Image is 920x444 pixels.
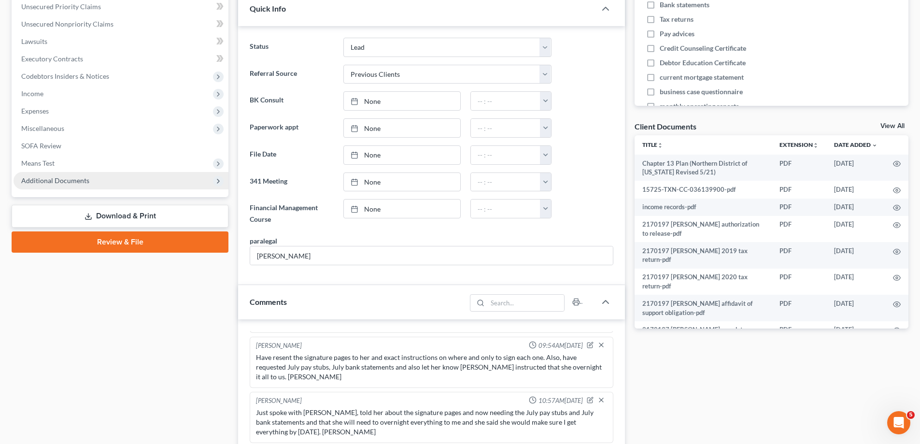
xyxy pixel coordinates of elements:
[772,216,826,243] td: PDF
[250,236,277,246] div: paralegal
[245,91,338,111] label: BK Consult
[826,199,885,216] td: [DATE]
[21,107,49,115] span: Expenses
[660,58,746,68] span: Debtor Education Certificate
[488,295,565,311] input: Search...
[813,143,819,148] i: unfold_more
[635,295,772,321] td: 2170197 [PERSON_NAME] affidavit of support obligation-pdf
[772,321,826,348] td: PDF
[245,199,338,228] label: Financial Management Course
[21,55,83,63] span: Executory Contracts
[772,295,826,321] td: PDF
[635,181,772,198] td: 15725-TXN-CC-036139900-pdf
[471,173,540,191] input: -- : --
[12,231,228,253] a: Review & File
[635,155,772,181] td: Chapter 13 Plan (Northern District of [US_STATE] Revised 5/21)
[21,159,55,167] span: Means Test
[826,155,885,181] td: [DATE]
[344,119,460,137] a: None
[660,87,743,97] span: business case questionnaire
[21,176,89,185] span: Additional Documents
[21,20,113,28] span: Unsecured Nonpriority Claims
[256,408,607,437] div: Just spoke with [PERSON_NAME], told her about the signature pages and now needing the July pay st...
[635,121,696,131] div: Client Documents
[14,50,228,68] a: Executory Contracts
[660,43,746,53] span: Credit Counseling Certificate
[772,269,826,295] td: PDF
[826,321,885,348] td: [DATE]
[635,321,772,348] td: 2170197 [PERSON_NAME] mandatory wage directive-pdf
[14,33,228,50] a: Lawsuits
[826,269,885,295] td: [DATE]
[635,216,772,243] td: 2170197 [PERSON_NAME] authorization to release-pdf
[660,72,744,82] span: current mortgage statement
[538,341,583,350] span: 09:54AM[DATE]
[14,137,228,155] a: SOFA Review
[245,118,338,138] label: Paperwork appt
[471,92,540,110] input: -- : --
[471,119,540,137] input: -- : --
[635,199,772,216] td: income records-pdf
[826,216,885,243] td: [DATE]
[256,353,607,382] div: Have resent the signature pages to her and exact instructions on where and only to sign each one....
[660,101,739,111] span: monthly operating reports
[772,181,826,198] td: PDF
[250,4,286,13] span: Quick Info
[657,143,663,148] i: unfold_more
[826,181,885,198] td: [DATE]
[887,411,910,434] iframe: Intercom live chat
[660,29,694,39] span: Pay advices
[344,146,460,164] a: None
[660,14,694,24] span: Tax returns
[344,173,460,191] a: None
[21,37,47,45] span: Lawsuits
[14,15,228,33] a: Unsecured Nonpriority Claims
[471,146,540,164] input: -- : --
[245,65,338,84] label: Referral Source
[21,124,64,132] span: Miscellaneous
[880,123,905,129] a: View All
[772,242,826,269] td: PDF
[826,295,885,321] td: [DATE]
[12,205,228,228] a: Download & Print
[245,145,338,165] label: File Date
[344,200,460,218] a: None
[635,242,772,269] td: 2170197 [PERSON_NAME] 2019 tax return-pdf
[779,141,819,148] a: Extensionunfold_more
[907,411,915,419] span: 5
[21,142,61,150] span: SOFA Review
[826,242,885,269] td: [DATE]
[21,89,43,98] span: Income
[250,297,287,306] span: Comments
[21,72,109,80] span: Codebtors Insiders & Notices
[772,199,826,216] td: PDF
[538,396,583,405] span: 10:57AM[DATE]
[872,143,878,148] i: expand_more
[642,141,663,148] a: Titleunfold_more
[471,200,540,218] input: -- : --
[256,396,302,406] div: [PERSON_NAME]
[245,172,338,192] label: 341 Meeting
[635,269,772,295] td: 2170197 [PERSON_NAME] 2020 tax return-pdf
[250,246,613,265] input: --
[256,341,302,351] div: [PERSON_NAME]
[21,2,101,11] span: Unsecured Priority Claims
[344,92,460,110] a: None
[245,38,338,57] label: Status
[772,155,826,181] td: PDF
[834,141,878,148] a: Date Added expand_more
